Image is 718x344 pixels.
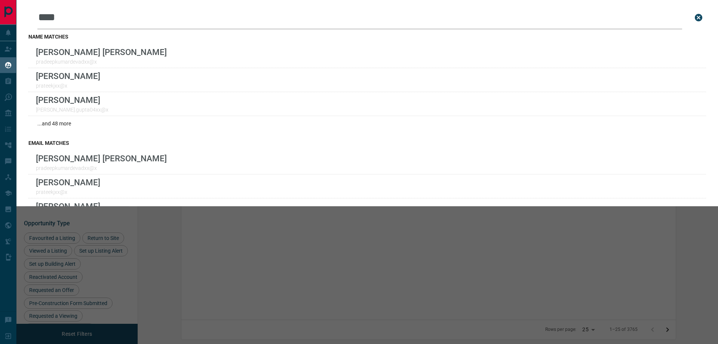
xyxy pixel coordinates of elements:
p: [PERSON_NAME] [36,177,100,187]
button: close search bar [691,10,706,25]
h3: name matches [28,34,706,40]
div: ...and 48 more [28,116,706,131]
p: [PERSON_NAME] [36,201,108,211]
p: prateekjxx@x [36,189,100,195]
p: [PERSON_NAME] [36,95,108,105]
p: [PERSON_NAME] [PERSON_NAME] [36,47,167,57]
p: [PERSON_NAME] [PERSON_NAME] [36,153,167,163]
p: pradeepkumardevadxx@x [36,165,167,171]
p: [PERSON_NAME] [36,71,100,81]
p: pradeepkumardevadxx@x [36,59,167,65]
h3: email matches [28,140,706,146]
p: prateekjxx@x [36,83,100,89]
p: [PERSON_NAME].gupta04xx@x [36,107,108,113]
